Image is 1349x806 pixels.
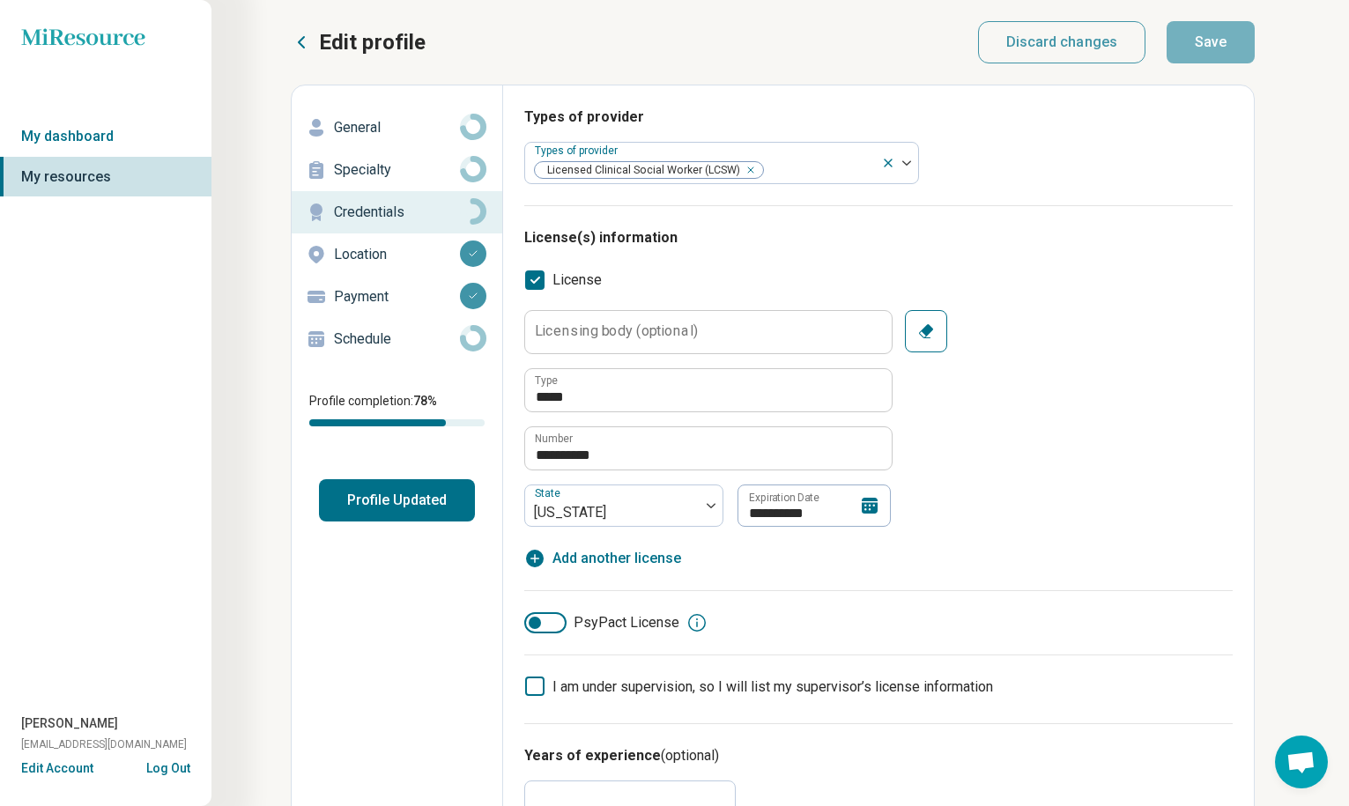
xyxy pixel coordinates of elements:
div: Profile completion [309,419,485,426]
p: Edit profile [319,28,426,56]
button: Edit profile [291,28,426,56]
input: credential.licenses.0.name [525,369,892,411]
button: Log Out [146,759,190,773]
label: Type [535,375,558,386]
a: Credentials [292,191,502,233]
span: (optional) [661,747,719,764]
button: Profile Updated [319,479,475,521]
a: Location [292,233,502,276]
span: [PERSON_NAME] [21,714,118,733]
p: Credentials [334,202,460,223]
span: Licensed Clinical Social Worker (LCSW) [535,162,745,179]
p: Payment [334,286,460,307]
a: Schedule [292,318,502,360]
span: I am under supervision, so I will list my supervisor’s license information [552,678,993,695]
span: License [552,270,602,291]
label: Licensing body (optional) [535,324,698,338]
div: Profile completion: [292,381,502,437]
label: State [535,487,564,499]
button: Edit Account [21,759,93,778]
h3: Years of experience [524,745,1233,766]
span: 78 % [413,394,437,408]
a: Specialty [292,149,502,191]
span: Add another license [552,548,681,569]
h3: License(s) information [524,227,1233,248]
button: Save [1167,21,1255,63]
p: Specialty [334,159,460,181]
button: Add another license [524,548,681,569]
label: Number [535,433,573,444]
a: General [292,107,502,149]
label: Types of provider [535,144,621,157]
span: [EMAIL_ADDRESS][DOMAIN_NAME] [21,736,187,752]
label: PsyPact License [524,612,679,633]
a: Payment [292,276,502,318]
h3: Types of provider [524,107,1233,128]
button: Discard changes [978,21,1146,63]
div: Open chat [1275,736,1328,788]
p: Location [334,244,460,265]
p: General [334,117,460,138]
p: Schedule [334,329,460,350]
